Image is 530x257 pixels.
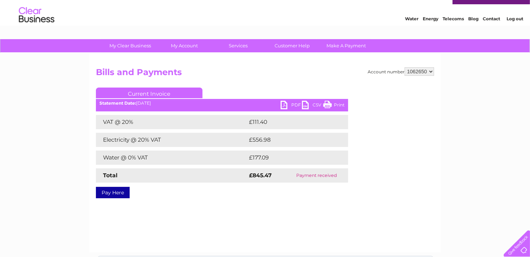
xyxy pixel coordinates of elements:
[247,115,334,129] td: £111.40
[396,4,445,12] a: 0333 014 3131
[96,151,247,165] td: Water @ 0% VAT
[155,39,214,52] a: My Account
[247,151,335,165] td: £177.09
[368,67,434,76] div: Account number
[101,39,160,52] a: My Clear Business
[98,4,433,35] div: Clear Business is a trading name of Verastar Limited (registered in [GEOGRAPHIC_DATA] No. 3667643...
[423,30,438,36] a: Energy
[285,168,348,183] td: Payment received
[96,101,348,106] div: [DATE]
[96,115,247,129] td: VAT @ 20%
[96,133,247,147] td: Electricity @ 20% VAT
[249,172,272,179] strong: £845.47
[263,39,322,52] a: Customer Help
[302,101,323,111] a: CSV
[323,101,345,111] a: Print
[443,30,464,36] a: Telecoms
[96,88,202,98] a: Current Invoice
[99,100,136,106] b: Statement Date:
[405,30,418,36] a: Water
[96,187,130,198] a: Pay Here
[468,30,478,36] a: Blog
[18,19,55,40] img: logo.png
[317,39,376,52] a: Make A Payment
[281,101,302,111] a: PDF
[483,30,500,36] a: Contact
[507,30,523,36] a: Log out
[96,67,434,81] h2: Bills and Payments
[103,172,118,179] strong: Total
[247,133,336,147] td: £556.98
[209,39,268,52] a: Services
